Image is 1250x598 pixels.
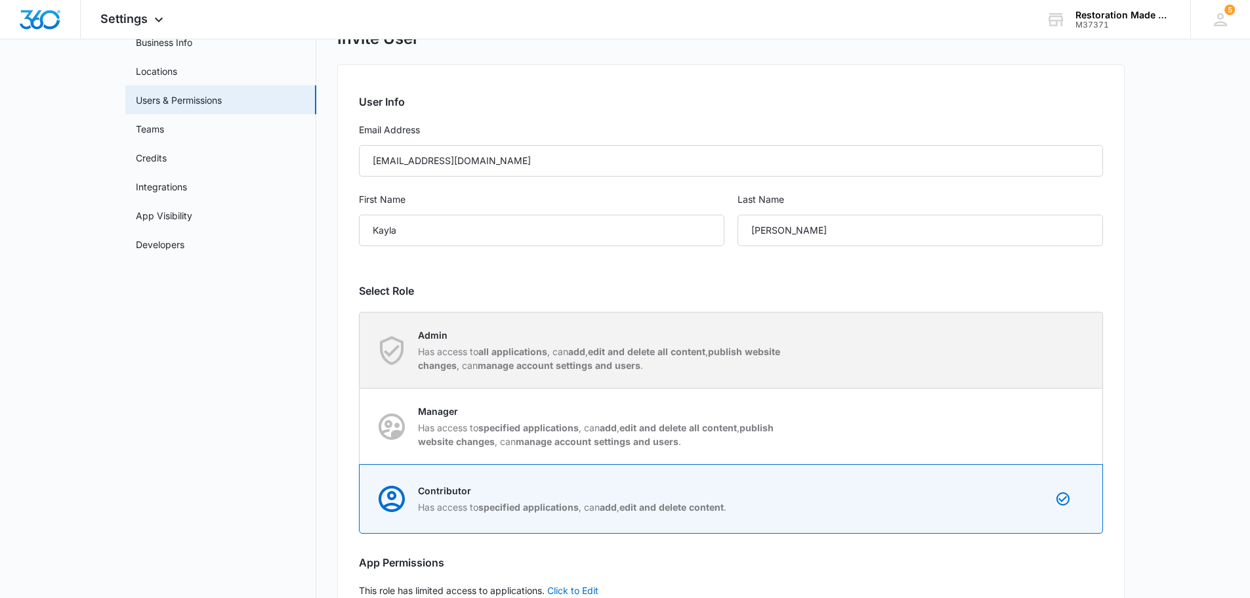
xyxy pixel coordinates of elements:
[418,484,726,498] p: Contributor
[478,346,547,357] strong: all applications
[1224,5,1235,15] span: 5
[516,436,678,447] strong: manage account settings and users
[359,123,1103,137] label: Email Address
[359,555,1103,570] h2: App Permissions
[100,12,148,26] span: Settings
[738,192,1103,207] label: Last Name
[588,346,705,357] strong: edit and delete all content
[359,94,1103,110] h2: User Info
[478,360,640,371] strong: manage account settings and users
[136,180,187,194] a: Integrations
[547,585,598,596] a: Click to Edit
[418,404,787,418] p: Manager
[359,283,1103,299] h2: Select Role
[136,93,222,107] a: Users & Permissions
[478,422,579,433] strong: specified applications
[600,502,617,513] strong: add
[136,209,192,223] a: App Visibility
[136,122,164,136] a: Teams
[600,422,617,433] strong: add
[568,346,585,357] strong: add
[478,502,579,513] strong: specified applications
[136,151,167,165] a: Credits
[136,35,192,49] a: Business Info
[1075,10,1171,20] div: account name
[136,238,184,251] a: Developers
[359,192,724,207] label: First Name
[136,64,177,78] a: Locations
[418,328,787,342] p: Admin
[1075,20,1171,30] div: account id
[619,502,724,513] strong: edit and delete content
[1224,5,1235,15] div: notifications count
[418,421,787,448] p: Has access to , can , , , can .
[619,422,737,433] strong: edit and delete all content
[418,345,787,372] p: Has access to , can , , , can .
[418,500,726,514] p: Has access to , can , .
